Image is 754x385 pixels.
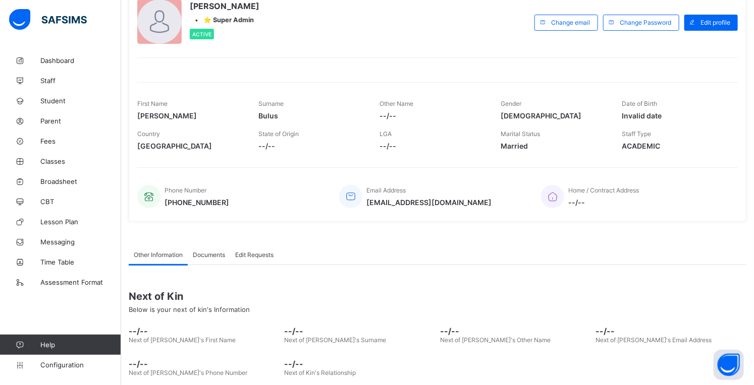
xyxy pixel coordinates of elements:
span: Next of [PERSON_NAME]'s Email Address [596,336,712,344]
span: Next of [PERSON_NAME]'s First Name [129,336,236,344]
img: safsims [9,9,87,30]
span: --/-- [440,326,591,336]
span: Lesson Plan [40,218,121,226]
span: Change Password [620,19,671,26]
span: Surname [258,100,284,107]
span: Next of [PERSON_NAME]'s Phone Number [129,369,247,376]
span: --/-- [129,326,280,336]
span: Parent [40,117,121,125]
span: Staff Type [622,130,651,138]
span: Bulus [258,111,364,120]
button: Open asap [714,350,744,380]
span: Next of [PERSON_NAME]'s Other Name [440,336,551,344]
span: --/-- [285,359,436,369]
span: [GEOGRAPHIC_DATA] [137,142,243,150]
span: [PHONE_NUMBER] [165,198,229,207]
span: Next of Kin's Relationship [285,369,356,376]
span: LGA [380,130,392,138]
span: Home / Contract Address [568,186,639,194]
span: Fees [40,137,121,145]
span: Staff [40,77,121,85]
span: First Name [137,100,168,107]
span: Email Address [366,186,406,194]
span: Country [137,130,160,138]
span: Gender [501,100,521,107]
span: --/-- [258,142,364,150]
span: [PERSON_NAME] [190,1,259,11]
div: • [190,16,259,24]
span: [PERSON_NAME] [137,111,243,120]
span: --/-- [380,142,486,150]
span: Edit Requests [235,251,274,259]
span: CBT [40,198,121,206]
span: Next of [PERSON_NAME]'s Surname [285,336,387,344]
span: Active [192,31,211,37]
span: Messaging [40,238,121,246]
span: --/-- [568,198,639,207]
span: --/-- [129,359,280,369]
span: Dashboard [40,56,121,65]
span: Edit profile [701,19,730,26]
span: Configuration [40,361,121,369]
span: Invalid date [622,111,728,120]
span: [DEMOGRAPHIC_DATA] [501,111,607,120]
span: Help [40,341,121,349]
span: Assessment Format [40,278,121,286]
span: ACADEMIC [622,142,728,150]
span: [EMAIL_ADDRESS][DOMAIN_NAME] [366,198,492,207]
span: Below is your next of kin's Information [129,305,250,313]
span: --/-- [596,326,747,336]
span: Time Table [40,258,121,266]
span: Documents [193,251,225,259]
span: Married [501,142,607,150]
span: --/-- [285,326,436,336]
span: ⭐ Super Admin [203,16,254,24]
span: State of Origin [258,130,299,138]
span: Marital Status [501,130,540,138]
span: Student [40,97,121,105]
span: Date of Birth [622,100,657,107]
span: Classes [40,157,121,165]
span: --/-- [380,111,486,120]
span: Other Information [134,251,183,259]
span: Phone Number [165,186,206,194]
span: Broadsheet [40,177,121,185]
span: Other Name [380,100,413,107]
span: Next of Kin [129,290,746,302]
span: Change email [551,19,590,26]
